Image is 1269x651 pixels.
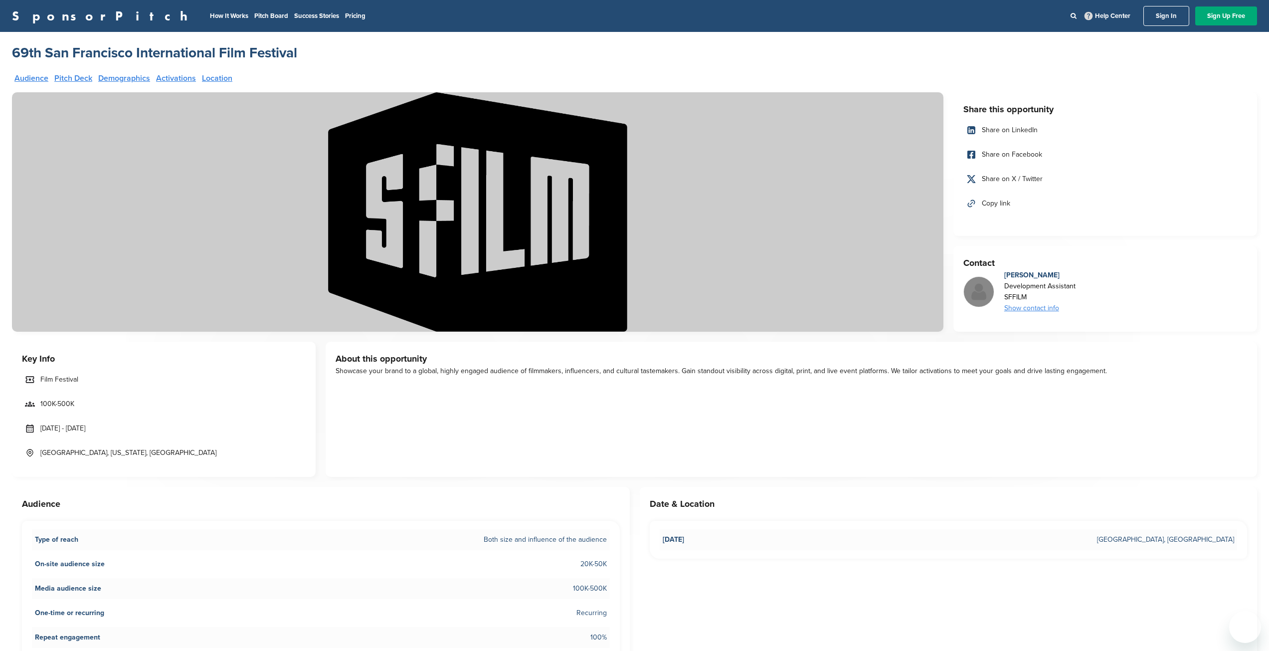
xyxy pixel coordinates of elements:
[963,120,1247,141] a: Share on LinkedIn
[1097,534,1234,545] span: [GEOGRAPHIC_DATA], [GEOGRAPHIC_DATA]
[22,497,620,511] h3: Audience
[576,608,607,619] span: Recurring
[963,169,1247,190] a: Share on X / Twitter
[650,497,1248,511] h3: Date & Location
[35,632,100,643] span: Repeat engagement
[294,12,339,20] a: Success Stories
[35,559,105,570] span: On-site audience size
[982,198,1010,209] span: Copy link
[982,174,1043,185] span: Share on X / Twitter
[40,399,74,410] span: 100K-500K
[963,256,1247,270] h3: Contact
[40,447,216,458] span: [GEOGRAPHIC_DATA], [US_STATE], [GEOGRAPHIC_DATA]
[1229,611,1261,643] iframe: Button to launch messaging window
[54,74,92,82] a: Pitch Deck
[1004,303,1076,314] div: Show contact info
[580,559,607,570] span: 20K-50K
[1143,6,1189,26] a: Sign In
[663,534,684,545] span: [DATE]
[345,12,365,20] a: Pricing
[14,74,48,82] a: Audience
[1004,270,1076,281] div: [PERSON_NAME]
[35,534,78,545] span: Type of reach
[1083,10,1132,22] a: Help Center
[336,352,1247,366] h3: About this opportunity
[963,144,1247,165] a: Share on Facebook
[982,149,1042,160] span: Share on Facebook
[210,12,248,20] a: How It Works
[40,374,78,385] span: Film Festival
[12,92,943,332] img: Sponsorpitch &
[590,632,607,643] span: 100%
[1004,281,1076,292] div: Development Assistant
[156,74,196,82] a: Activations
[573,583,607,594] span: 100K-500K
[336,366,1247,377] div: Showcase your brand to a global, highly engaged audience of filmmakers, influencers, and cultural...
[35,608,104,619] span: One-time or recurring
[963,193,1247,214] a: Copy link
[254,12,288,20] a: Pitch Board
[484,534,607,545] span: Both size and influence of the audience
[22,352,306,366] h3: Key Info
[982,125,1038,136] span: Share on LinkedIn
[12,9,194,22] a: SponsorPitch
[98,74,150,82] a: Demographics
[12,44,297,62] a: 69th San Francisco International Film Festival
[1004,292,1076,303] div: SFFILM
[964,277,994,307] img: Missing
[963,102,1247,116] h3: Share this opportunity
[40,423,85,434] span: [DATE] - [DATE]
[202,74,232,82] a: Location
[1195,6,1257,25] a: Sign Up Free
[35,583,101,594] span: Media audience size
